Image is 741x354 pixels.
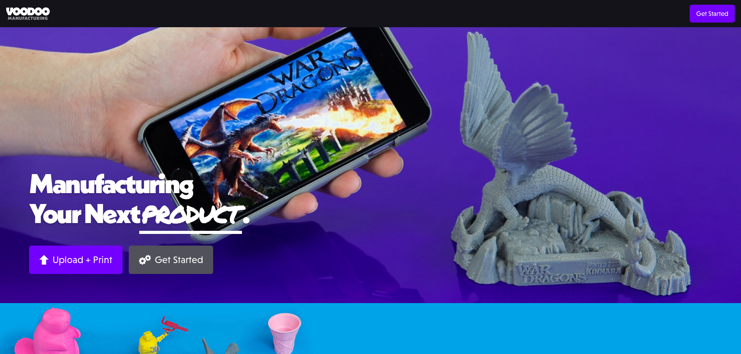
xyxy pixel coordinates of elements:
[129,246,213,274] a: Get Started
[53,254,112,266] div: Upload + Print
[139,197,242,230] span: product
[29,168,712,234] h1: Manufacturing Your Next .
[39,255,49,265] img: Arrow up
[690,5,735,23] a: Get Started
[139,255,151,265] img: Gears
[29,246,123,274] a: Upload + Print
[6,7,50,20] img: Voodoo Manufacturing logo
[155,254,203,266] div: Get Started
